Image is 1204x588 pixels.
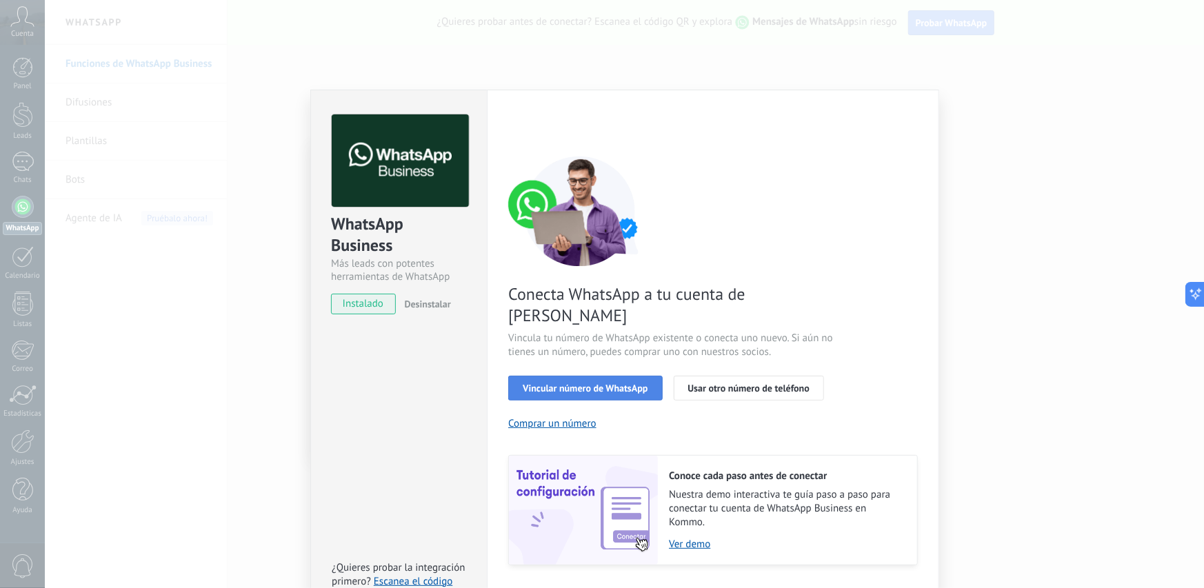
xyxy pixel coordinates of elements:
[669,469,903,483] h2: Conoce cada paso antes de conectar
[332,561,465,588] span: ¿Quieres probar la integración primero?
[508,332,836,359] span: Vincula tu número de WhatsApp existente o conecta uno nuevo. Si aún no tienes un número, puedes c...
[523,383,648,393] span: Vincular número de WhatsApp
[332,294,394,314] span: instalado
[669,538,903,551] a: Ver demo
[331,213,467,257] div: WhatsApp Business
[688,383,810,393] span: Usar otro número de teléfono
[399,294,451,314] button: Desinstalar
[669,488,903,529] span: Nuestra demo interactiva te guía paso a paso para conectar tu cuenta de WhatsApp Business en Kommo.
[674,376,824,401] button: Usar otro número de teléfono
[508,156,653,266] img: connect number
[405,298,451,310] span: Desinstalar
[508,283,836,326] span: Conecta WhatsApp a tu cuenta de [PERSON_NAME]
[508,376,662,401] button: Vincular número de WhatsApp
[332,114,469,207] img: logo_main.png
[331,257,467,283] div: Más leads con potentes herramientas de WhatsApp
[508,417,596,430] button: Comprar un número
